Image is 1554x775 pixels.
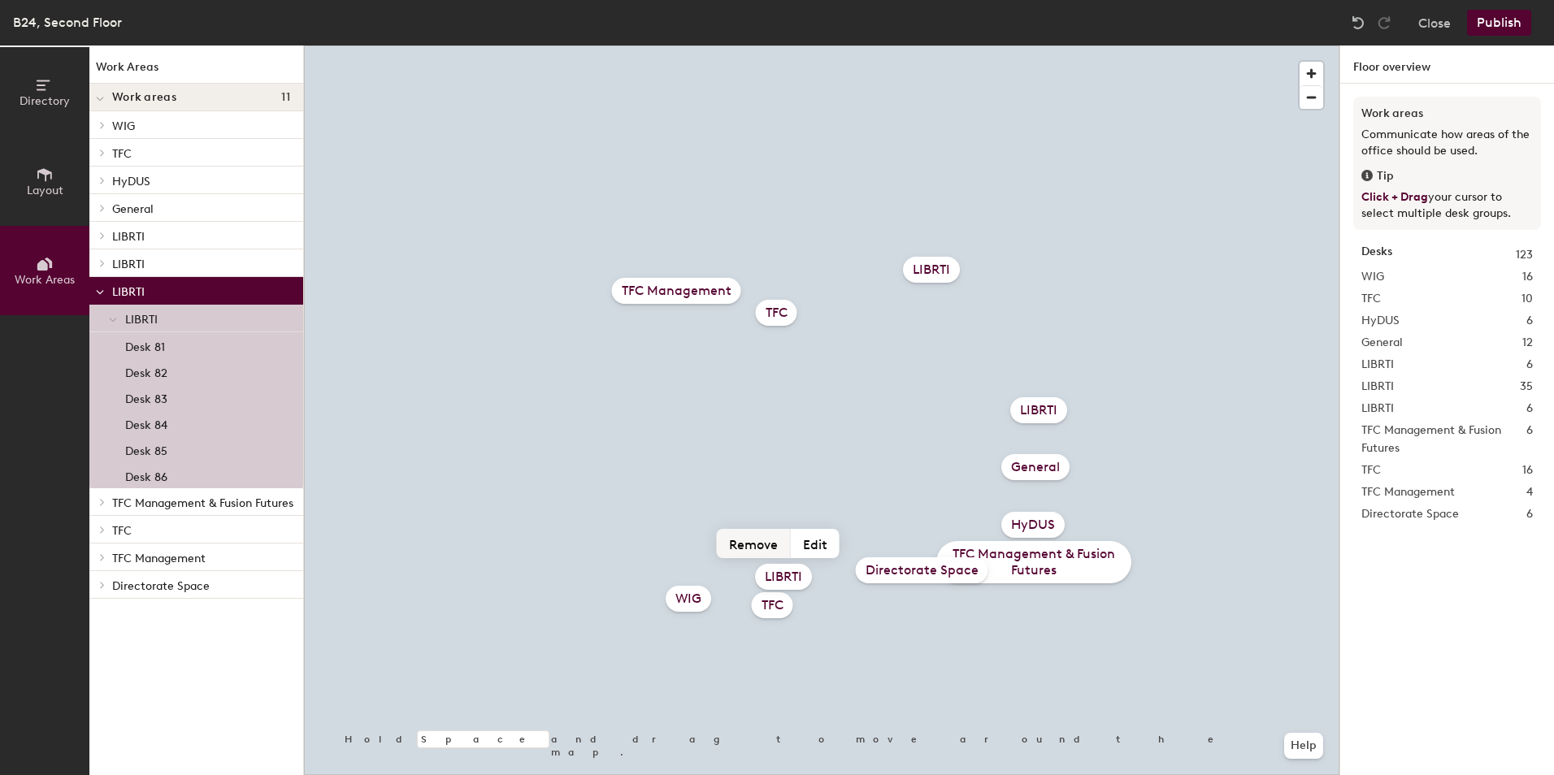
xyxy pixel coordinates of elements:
[112,91,176,104] span: Work areas
[281,91,290,104] span: 11
[125,387,167,406] p: Desk 83
[1361,422,1526,457] span: TFC Management & Fusion Futures
[125,439,167,458] p: Desk 85
[125,336,165,354] p: Desk 81
[1526,483,1533,501] span: 4
[1284,733,1323,759] button: Help
[125,313,158,327] span: LIBRTI
[717,529,791,558] button: Remove
[112,547,290,568] p: TFC Management
[1361,356,1394,374] span: LIBRTI
[1467,10,1531,36] button: Publish
[1521,290,1533,308] span: 10
[1418,10,1451,36] button: Close
[1526,505,1533,523] span: 6
[112,491,293,513] p: TFC Management & Fusion Futures
[112,142,290,163] p: TFC
[1361,190,1428,204] span: Click + Drag
[1361,334,1403,352] span: General
[1340,45,1554,84] h1: Floor overview
[1361,246,1392,264] strong: Desks
[1376,15,1392,31] img: Redo
[89,58,303,84] h1: Work Areas
[112,519,290,540] p: TFC
[1361,189,1533,222] p: your cursor to select multiple desk groups.
[27,184,63,197] span: Layout
[1526,356,1533,374] span: 6
[1526,400,1533,418] span: 6
[112,225,290,246] p: LIBRTI
[1361,290,1381,308] span: TFC
[756,300,797,326] div: TFC
[1361,483,1455,501] span: TFC Management
[1526,422,1533,457] span: 6
[1520,378,1533,396] span: 35
[752,592,793,618] div: TFC
[1361,105,1533,123] h3: Work areas
[1522,334,1533,352] span: 12
[791,529,840,558] button: Edit
[125,362,167,380] p: Desk 82
[20,94,70,108] span: Directory
[112,115,290,136] p: WIG
[1361,312,1400,330] span: HyDUS
[112,574,290,595] p: Directorate Space
[666,586,711,612] div: WIG
[1361,167,1533,185] div: Tip
[1361,127,1533,159] p: Communicate how areas of the office should be used.
[936,541,1131,583] div: TFC Management & Fusion Futures
[1361,505,1459,523] span: Directorate Space
[112,197,290,219] p: General
[1010,397,1067,423] div: LIBRTI
[1350,15,1366,31] img: Undo
[903,257,960,283] div: LIBRTI
[612,278,741,304] div: TFC Management
[125,413,167,432] p: Desk 84
[1361,461,1381,479] span: TFC
[1522,268,1533,286] span: 16
[1361,400,1394,418] span: LIBRTI
[13,12,122,32] div: B24, Second Floor
[1522,461,1533,479] span: 16
[1526,312,1533,330] span: 6
[112,170,290,191] p: HyDUS
[112,280,290,301] p: LIBRTI
[856,557,988,583] div: Directorate Space
[1001,512,1065,538] div: HyDUS
[1516,246,1533,264] span: 123
[15,273,75,287] span: Work Areas
[1361,378,1394,396] span: LIBRTI
[125,465,167,484] p: Desk 86
[1361,268,1384,286] span: WIG
[755,564,812,590] div: LIBRTI
[112,253,290,274] p: LIBRTI
[1001,454,1070,480] div: General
